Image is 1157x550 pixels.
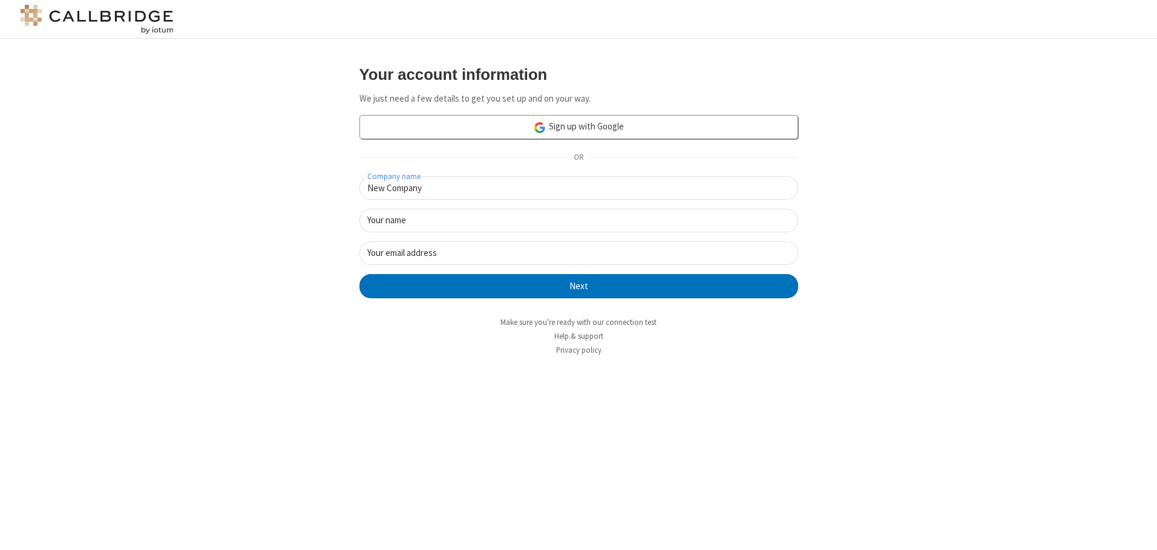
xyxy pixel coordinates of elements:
h3: Your account information [359,66,798,83]
a: Sign up with Google [359,115,798,139]
a: Help & support [554,331,603,341]
p: We just need a few details to get you set up and on your way. [359,92,798,106]
input: Your name [359,209,798,232]
a: Privacy policy [556,345,601,355]
button: Next [359,274,798,298]
input: Your email address [359,241,798,265]
a: Make sure you're ready with our connection test [500,317,657,327]
img: google-icon.png [533,121,546,134]
img: logo@2x.png [18,5,175,34]
span: OR [569,149,588,166]
input: Company name [359,176,798,200]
